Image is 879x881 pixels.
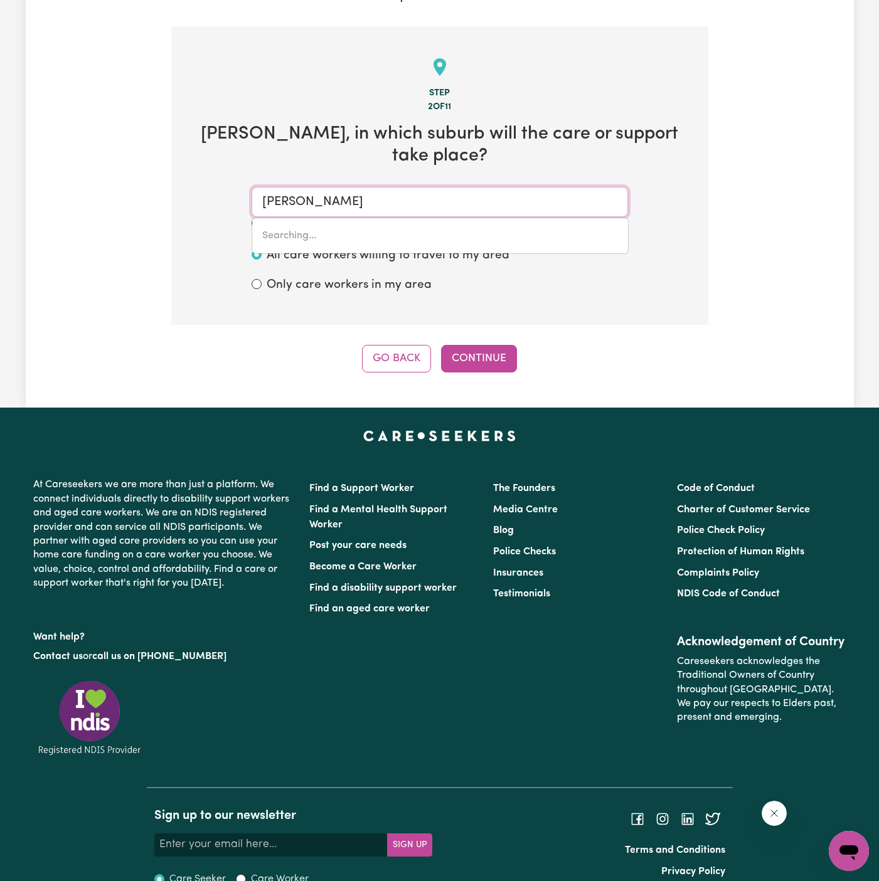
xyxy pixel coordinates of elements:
a: Find a disability support worker [309,583,457,593]
a: Terms and Conditions [625,845,725,855]
a: Contact us [33,652,83,662]
a: NDIS Code of Conduct [677,589,780,599]
a: Insurances [493,568,543,578]
a: Testimonials [493,589,550,599]
a: Media Centre [493,505,558,515]
div: 2 of 11 [191,100,688,114]
iframe: Close message [762,801,787,826]
a: Become a Care Worker [309,562,417,572]
a: Protection of Human Rights [677,547,804,557]
a: Follow Careseekers on Facebook [630,814,645,824]
button: Subscribe [387,833,432,856]
h2: [PERSON_NAME] , in which suburb will the care or support take place? [191,124,688,167]
h2: Acknowledgement of Country [677,635,846,650]
a: Privacy Policy [661,867,725,877]
p: At Careseekers we are more than just a platform. We connect individuals directly to disability su... [33,473,294,595]
button: Go Back [362,345,431,372]
a: Police Check Policy [677,525,765,535]
input: Enter a suburb or postcode [252,187,628,217]
input: Enter your email here... [154,833,388,856]
a: Complaints Policy [677,568,759,578]
p: Careseekers acknowledges the Traditional Owners of Country throughout [GEOGRAPHIC_DATA]. We pay o... [677,650,846,730]
label: Only care workers in my area [267,277,432,295]
p: or [33,645,294,668]
a: Follow Careseekers on LinkedIn [680,814,695,824]
a: Charter of Customer Service [677,505,810,515]
a: Post your care needs [309,541,407,551]
div: menu-options [252,218,629,254]
a: call us on [PHONE_NUMBER] [92,652,226,662]
a: The Founders [493,483,555,493]
a: Careseekers home page [363,430,516,440]
span: Need any help? [8,9,76,19]
img: Registered NDIS provider [33,678,146,757]
a: Find a Mental Health Support Worker [309,505,447,530]
a: Blog [493,525,514,535]
button: Continue [441,345,517,372]
a: Police Checks [493,547,556,557]
p: Want help? [33,625,294,644]
a: Follow Careseekers on Instagram [655,814,670,824]
iframe: Button to launch messaging window [829,831,869,871]
label: All care workers willing to travel to my area [267,247,509,265]
a: Code of Conduct [677,483,755,493]
div: Step [191,87,688,100]
h2: Sign up to our newsletter [154,808,432,823]
a: Follow Careseekers on Twitter [705,814,720,824]
a: Find a Support Worker [309,483,414,493]
a: Find an aged care worker [309,604,430,614]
